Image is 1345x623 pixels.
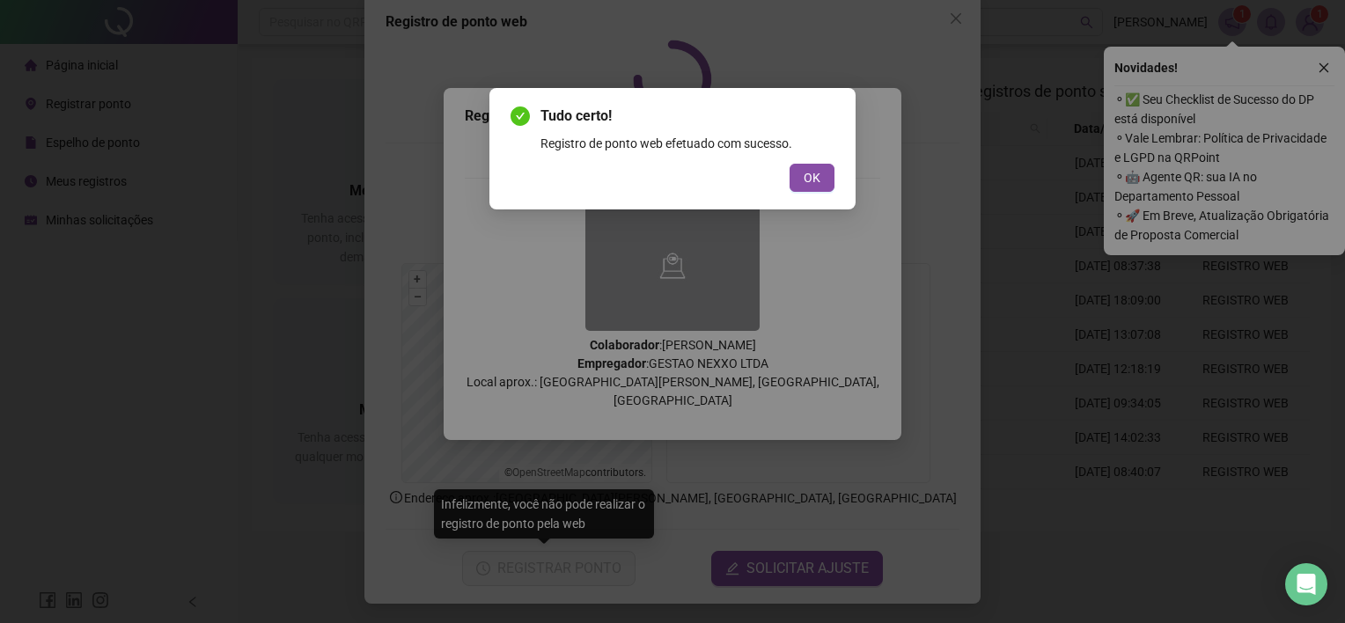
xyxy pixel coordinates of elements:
[790,164,834,192] button: OK
[540,134,834,153] div: Registro de ponto web efetuado com sucesso.
[511,106,530,126] span: check-circle
[540,106,834,127] span: Tudo certo!
[1285,563,1327,605] div: Open Intercom Messenger
[804,168,820,187] span: OK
